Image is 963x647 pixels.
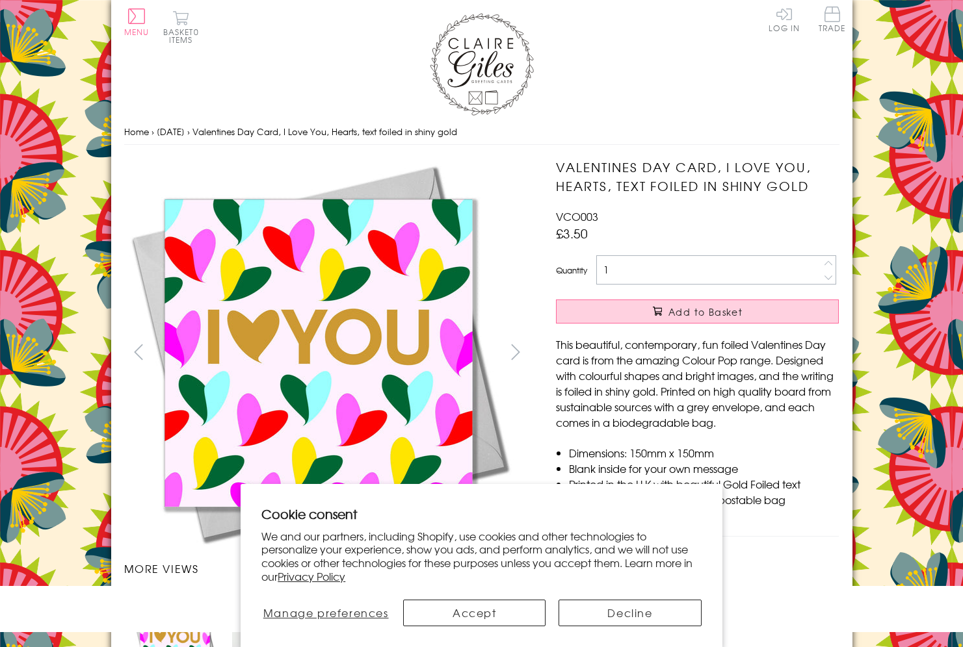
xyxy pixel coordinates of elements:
[169,26,199,45] span: 0 items
[819,6,846,34] a: Trade
[403,600,546,626] button: Accept
[556,209,598,224] span: VCO003
[124,26,150,38] span: Menu
[261,529,702,583] p: We and our partners, including Shopify, use cookies and other technologies to personalize your ex...
[124,158,514,548] img: Valentines Day Card, I Love You, Hearts, text foiled in shiny gold
[530,158,920,548] img: Valentines Day Card, I Love You, Hearts, text foiled in shiny gold
[559,600,701,626] button: Decline
[261,505,702,523] h2: Cookie consent
[668,305,743,318] span: Add to Basket
[569,445,839,461] li: Dimensions: 150mm x 150mm
[124,561,531,576] h3: More views
[569,461,839,476] li: Blank inside for your own message
[124,125,149,138] a: Home
[124,337,153,366] button: prev
[819,6,846,32] span: Trade
[556,299,839,323] button: Add to Basket
[278,568,345,584] a: Privacy Policy
[263,605,389,620] span: Manage preferences
[163,10,199,44] button: Basket0 items
[157,125,185,138] a: [DATE]
[261,600,390,626] button: Manage preferences
[569,476,839,492] li: Printed in the U.K with beautiful Gold Foiled text
[556,336,839,430] p: This beautiful, contemporary, fun foiled Valentines Day card is from the amazing Colour Pop range...
[769,6,800,32] a: Log In
[556,158,839,196] h1: Valentines Day Card, I Love You, Hearts, text foiled in shiny gold
[124,8,150,36] button: Menu
[187,125,190,138] span: ›
[430,13,534,116] img: Claire Giles Greetings Cards
[124,119,839,146] nav: breadcrumbs
[501,337,530,366] button: next
[556,224,588,242] span: £3.50
[556,264,587,276] label: Quantity
[192,125,457,138] span: Valentines Day Card, I Love You, Hearts, text foiled in shiny gold
[152,125,154,138] span: ›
